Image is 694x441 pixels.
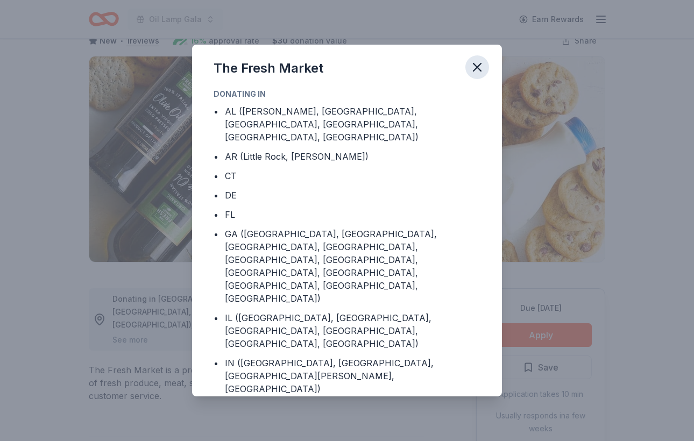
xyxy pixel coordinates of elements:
div: DE [225,189,237,202]
div: IL ([GEOGRAPHIC_DATA], [GEOGRAPHIC_DATA], [GEOGRAPHIC_DATA], [GEOGRAPHIC_DATA], [GEOGRAPHIC_DATA]... [225,311,480,350]
div: • [214,105,218,118]
div: • [214,169,218,182]
div: • [214,311,218,324]
div: • [214,357,218,369]
div: AR (Little Rock, [PERSON_NAME]) [225,150,369,163]
div: • [214,208,218,221]
div: GA ([GEOGRAPHIC_DATA], [GEOGRAPHIC_DATA], [GEOGRAPHIC_DATA], [GEOGRAPHIC_DATA], [GEOGRAPHIC_DATA]... [225,227,480,305]
div: • [214,150,218,163]
div: • [214,227,218,240]
div: FL [225,208,235,221]
div: Donating in [214,88,480,101]
div: AL ([PERSON_NAME], [GEOGRAPHIC_DATA], [GEOGRAPHIC_DATA], [GEOGRAPHIC_DATA], [GEOGRAPHIC_DATA], [G... [225,105,480,144]
div: The Fresh Market [214,60,323,77]
div: CT [225,169,237,182]
div: IN ([GEOGRAPHIC_DATA], [GEOGRAPHIC_DATA], [GEOGRAPHIC_DATA][PERSON_NAME], [GEOGRAPHIC_DATA]) [225,357,480,395]
div: • [214,189,218,202]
